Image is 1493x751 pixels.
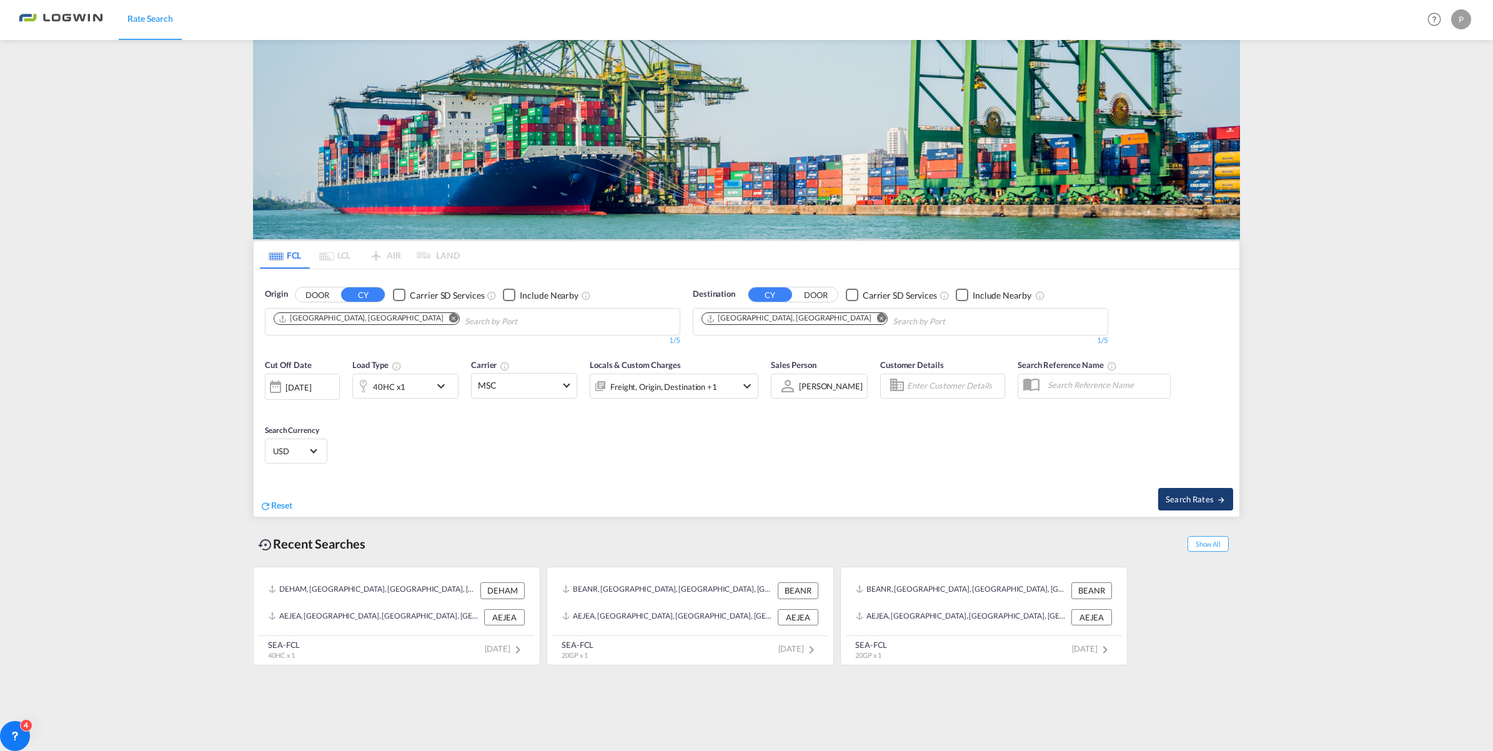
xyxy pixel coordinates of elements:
[706,313,873,324] div: Press delete to remove this chip.
[253,567,540,665] recent-search-card: DEHAM, [GEOGRAPHIC_DATA], [GEOGRAPHIC_DATA], [GEOGRAPHIC_DATA], [GEOGRAPHIC_DATA] DEHAMAEJEA, [GE...
[794,288,838,302] button: DOOR
[547,567,834,665] recent-search-card: BEANR, [GEOGRAPHIC_DATA], [GEOGRAPHIC_DATA], [GEOGRAPHIC_DATA], [GEOGRAPHIC_DATA] BEANRAEJEA, [GE...
[258,537,273,552] md-icon: icon-backup-restore
[1451,9,1471,29] div: P
[434,379,455,394] md-icon: icon-chevron-down
[973,289,1031,302] div: Include Nearby
[268,639,300,650] div: SEA-FCL
[271,500,292,510] span: Reset
[127,13,173,24] span: Rate Search
[740,379,755,394] md-icon: icon-chevron-down
[956,288,1031,301] md-checkbox: Checkbox No Ink
[260,499,292,513] div: icon-refreshReset
[562,651,588,659] span: 20GP x 1
[480,582,525,599] div: DEHAM
[1424,9,1451,31] div: Help
[278,313,445,324] div: Press delete to remove this chip.
[1035,291,1045,301] md-icon: Unchecked: Ignores neighbouring ports when fetching rates.Checked : Includes neighbouring ports w...
[1071,609,1112,625] div: AEJEA
[478,379,559,392] span: MSC
[855,639,887,650] div: SEA-FCL
[254,269,1239,516] div: OriginDOOR CY Checkbox No InkUnchecked: Search for CY (Container Yard) services for all selected ...
[1098,642,1113,657] md-icon: icon-chevron-right
[352,360,402,370] span: Load Type
[341,287,385,302] button: CY
[1071,582,1112,599] div: BEANR
[1166,494,1226,504] span: Search Rates
[748,287,792,302] button: CY
[260,241,310,269] md-tab-item: FCL
[1217,495,1226,504] md-icon: icon-arrow-right
[1158,488,1233,510] button: Search Ratesicon-arrow-right
[693,288,735,301] span: Destination
[265,398,274,415] md-datepicker: Select
[846,288,937,301] md-checkbox: Checkbox No Ink
[295,288,339,302] button: DOOR
[706,313,871,324] div: Jebel Ali, AEJEA
[440,313,459,326] button: Remove
[268,651,295,659] span: 40HC x 1
[260,241,460,269] md-pagination-wrapper: Use the left and right arrow keys to navigate between tabs
[868,313,887,326] button: Remove
[273,445,308,457] span: USD
[700,309,1016,332] md-chips-wrap: Chips container. Use arrow keys to select chips.
[799,381,863,391] div: [PERSON_NAME]
[856,582,1068,599] div: BEANR, Antwerp, Belgium, Western Europe, Europe
[562,582,775,599] div: BEANR, Antwerp, Belgium, Western Europe, Europe
[693,336,1108,346] div: 1/5
[778,644,819,654] span: [DATE]
[562,609,775,625] div: AEJEA, Jebel Ali, United Arab Emirates, Middle East, Middle East
[610,378,717,395] div: Freight Origin Destination Factory Stuffing
[465,312,583,332] input: Chips input.
[265,374,340,400] div: [DATE]
[510,642,525,657] md-icon: icon-chevron-right
[856,609,1068,625] div: AEJEA, Jebel Ali, United Arab Emirates, Middle East, Middle East
[392,361,402,371] md-icon: icon-information-outline
[1018,360,1117,370] span: Search Reference Name
[278,313,443,324] div: Hamburg, DEHAM
[880,360,943,370] span: Customer Details
[562,639,593,650] div: SEA-FCL
[265,336,680,346] div: 1/5
[778,582,818,599] div: BEANR
[373,378,405,395] div: 40HC x1
[590,360,681,370] span: Locals & Custom Charges
[484,609,525,625] div: AEJEA
[253,530,370,558] div: Recent Searches
[778,609,818,625] div: AEJEA
[840,567,1128,665] recent-search-card: BEANR, [GEOGRAPHIC_DATA], [GEOGRAPHIC_DATA], [GEOGRAPHIC_DATA], [GEOGRAPHIC_DATA] BEANRAEJEA, [GE...
[265,425,319,435] span: Search Currency
[393,288,484,301] md-checkbox: Checkbox No Ink
[855,651,881,659] span: 20GP x 1
[500,361,510,371] md-icon: The selected Trucker/Carrierwill be displayed in the rate results If the rates are from another f...
[253,40,1240,239] img: bild-fuer-ratentool.png
[520,289,578,302] div: Include Nearby
[893,312,1011,332] input: Chips input.
[804,642,819,657] md-icon: icon-chevron-right
[265,288,287,301] span: Origin
[410,289,484,302] div: Carrier SD Services
[487,291,497,301] md-icon: Unchecked: Search for CY (Container Yard) services for all selected carriers.Checked : Search for...
[798,377,864,395] md-select: Sales Person: Prasanth Sundaran
[581,291,591,301] md-icon: Unchecked: Ignores neighbouring ports when fetching rates.Checked : Includes neighbouring ports w...
[907,377,1001,395] input: Enter Customer Details
[285,382,311,393] div: [DATE]
[19,6,103,34] img: bc73a0e0d8c111efacd525e4c8ad7d32.png
[272,309,588,332] md-chips-wrap: Chips container. Use arrow keys to select chips.
[1041,375,1170,394] input: Search Reference Name
[485,644,525,654] span: [DATE]
[1107,361,1117,371] md-icon: Your search will be saved by the below given name
[272,442,320,460] md-select: Select Currency: $ USDUnited States Dollar
[1188,536,1229,552] span: Show All
[1424,9,1445,30] span: Help
[940,291,950,301] md-icon: Unchecked: Search for CY (Container Yard) services for all selected carriers.Checked : Search for...
[503,288,578,301] md-checkbox: Checkbox No Ink
[1072,644,1113,654] span: [DATE]
[352,374,459,399] div: 40HC x1icon-chevron-down
[863,289,937,302] div: Carrier SD Services
[260,500,271,512] md-icon: icon-refresh
[269,609,481,625] div: AEJEA, Jebel Ali, United Arab Emirates, Middle East, Middle East
[269,582,477,599] div: DEHAM, Hamburg, Germany, Western Europe, Europe
[471,360,510,370] span: Carrier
